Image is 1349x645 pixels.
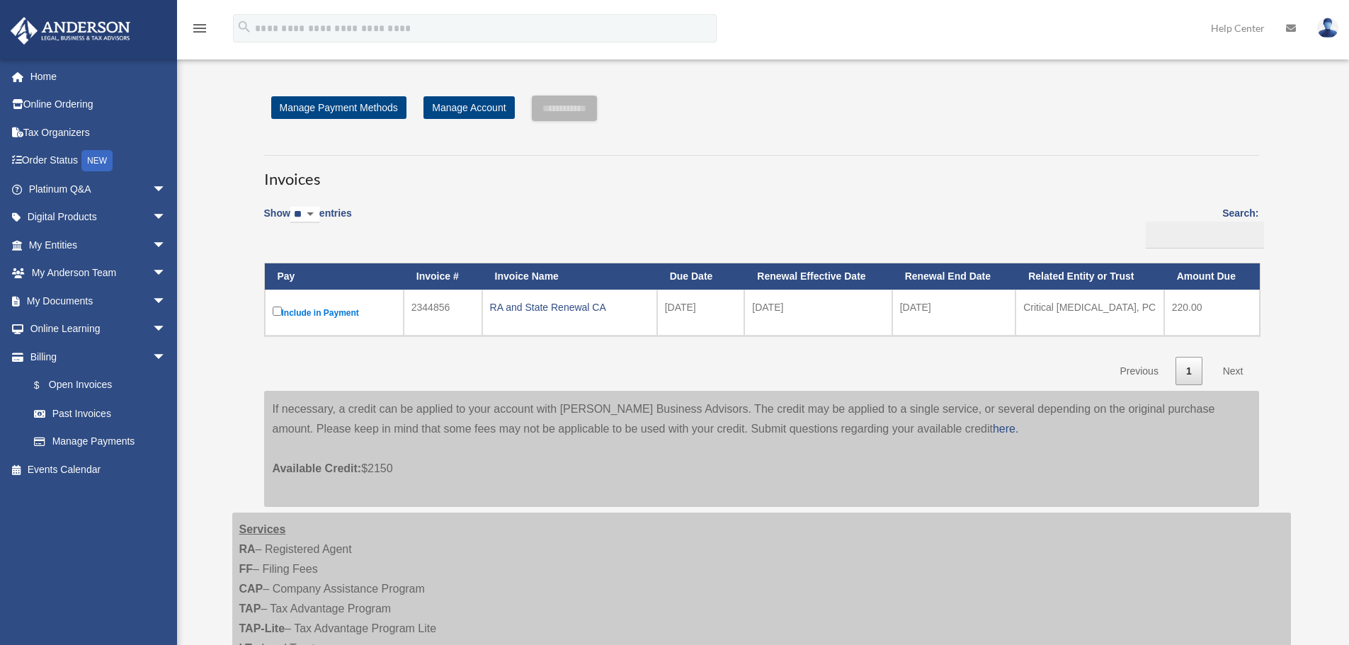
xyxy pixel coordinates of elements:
label: Include in Payment [273,304,396,321]
a: Past Invoices [20,399,181,428]
strong: TAP-Lite [239,622,285,634]
a: My Entitiesarrow_drop_down [10,231,188,259]
a: Manage Payments [20,428,181,456]
div: If necessary, a credit can be applied to your account with [PERSON_NAME] Business Advisors. The c... [264,391,1259,507]
a: Online Learningarrow_drop_down [10,315,188,343]
a: here. [993,423,1018,435]
input: Include in Payment [273,307,282,316]
th: Invoice Name: activate to sort column ascending [482,263,657,290]
img: User Pic [1317,18,1338,38]
th: Renewal Effective Date: activate to sort column ascending [744,263,892,290]
a: Billingarrow_drop_down [10,343,181,371]
th: Pay: activate to sort column descending [265,263,404,290]
td: [DATE] [892,290,1016,336]
td: 220.00 [1164,290,1260,336]
span: $ [42,377,49,394]
select: Showentries [290,207,319,223]
strong: TAP [239,603,261,615]
strong: CAP [239,583,263,595]
a: Manage Payment Methods [271,96,406,119]
a: My Anderson Teamarrow_drop_down [10,259,188,287]
strong: Services [239,523,286,535]
i: menu [191,20,208,37]
span: arrow_drop_down [152,343,181,372]
th: Amount Due: activate to sort column ascending [1164,263,1260,290]
td: [DATE] [744,290,892,336]
span: arrow_drop_down [152,203,181,232]
strong: RA [239,543,256,555]
span: arrow_drop_down [152,175,181,204]
strong: FF [239,563,254,575]
th: Renewal End Date: activate to sort column ascending [892,263,1016,290]
th: Due Date: activate to sort column ascending [657,263,745,290]
div: RA and State Renewal CA [490,297,649,317]
span: arrow_drop_down [152,287,181,316]
th: Invoice #: activate to sort column ascending [404,263,482,290]
div: NEW [81,150,113,171]
span: arrow_drop_down [152,231,181,260]
a: Online Ordering [10,91,188,119]
a: Order StatusNEW [10,147,188,176]
a: $Open Invoices [20,371,173,400]
a: Tax Organizers [10,118,188,147]
h3: Invoices [264,155,1259,190]
a: menu [191,25,208,37]
a: 1 [1176,357,1202,386]
input: Search: [1146,222,1264,249]
td: [DATE] [657,290,745,336]
a: Home [10,62,188,91]
a: Next [1212,357,1254,386]
span: arrow_drop_down [152,315,181,344]
th: Related Entity or Trust: activate to sort column ascending [1015,263,1164,290]
i: search [237,19,252,35]
a: Previous [1109,357,1168,386]
label: Show entries [264,205,352,237]
a: My Documentsarrow_drop_down [10,287,188,315]
label: Search: [1141,205,1259,249]
td: 2344856 [404,290,482,336]
p: $2150 [273,439,1251,479]
span: arrow_drop_down [152,259,181,288]
a: Manage Account [423,96,514,119]
a: Events Calendar [10,455,188,484]
a: Platinum Q&Aarrow_drop_down [10,175,188,203]
a: Digital Productsarrow_drop_down [10,203,188,232]
img: Anderson Advisors Platinum Portal [6,17,135,45]
td: Critical [MEDICAL_DATA], PC [1015,290,1164,336]
span: Available Credit: [273,462,362,474]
